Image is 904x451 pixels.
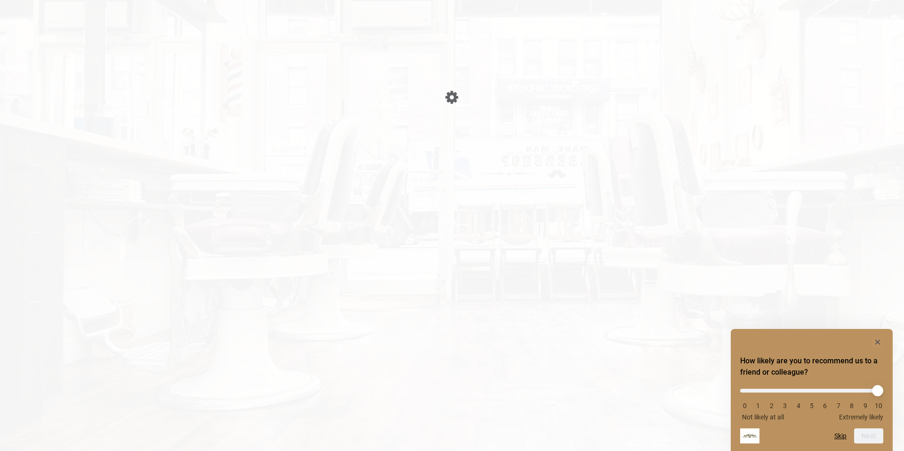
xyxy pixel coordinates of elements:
li: 4 [794,402,803,410]
li: 1 [753,402,763,410]
li: 7 [834,402,843,410]
button: Skip [834,432,847,440]
li: 3 [780,402,790,410]
button: Next question [854,428,883,443]
div: How likely are you to recommend us to a friend or colleague? Select an option from 0 to 10, with ... [740,382,883,421]
span: Not likely at all [742,413,784,421]
div: How likely are you to recommend us to a friend or colleague? Select an option from 0 to 10, with ... [740,336,883,443]
li: 6 [820,402,830,410]
li: 10 [874,402,883,410]
li: 2 [767,402,776,410]
span: Extremely likely [839,413,883,421]
h2: How likely are you to recommend us to a friend or colleague? Select an option from 0 to 10, with ... [740,355,883,378]
button: Hide survey [872,336,883,348]
li: 9 [861,402,870,410]
li: 0 [740,402,750,410]
li: 5 [807,402,816,410]
li: 8 [847,402,856,410]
